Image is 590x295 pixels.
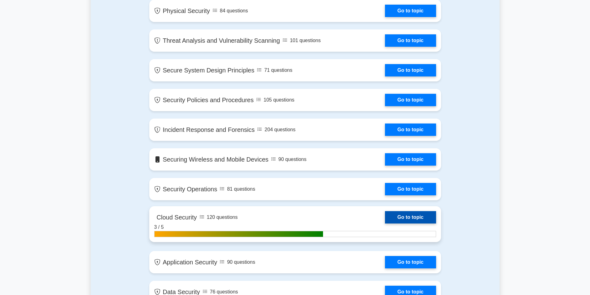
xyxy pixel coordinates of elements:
[385,256,436,268] a: Go to topic
[385,5,436,17] a: Go to topic
[385,153,436,166] a: Go to topic
[385,211,436,223] a: Go to topic
[385,183,436,195] a: Go to topic
[385,94,436,106] a: Go to topic
[385,124,436,136] a: Go to topic
[385,64,436,76] a: Go to topic
[385,34,436,47] a: Go to topic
